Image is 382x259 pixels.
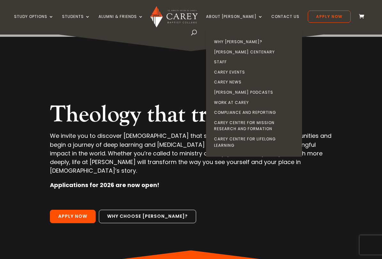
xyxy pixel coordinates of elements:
[271,14,299,29] a: Contact Us
[208,47,304,57] a: [PERSON_NAME] Centenary
[99,14,143,29] a: Alumni & Friends
[208,87,304,98] a: [PERSON_NAME] Podcasts
[208,67,304,77] a: Carey Events
[50,210,96,223] a: Apply Now
[308,11,351,23] a: Apply Now
[208,98,304,108] a: Work at Carey
[206,14,263,29] a: About [PERSON_NAME]
[62,14,90,29] a: Students
[208,77,304,87] a: Carey News
[150,6,197,27] img: Carey Baptist College
[208,118,304,134] a: Carey Centre for Mission Research and Formation
[14,14,54,29] a: Study Options
[208,134,304,150] a: Carey Centre for Lifelong Learning
[208,37,304,47] a: Why [PERSON_NAME]?
[50,101,332,131] h2: Theology that transforms
[99,210,196,223] a: Why choose [PERSON_NAME]?
[50,181,159,189] strong: Applications for 2026 are now open!
[50,131,332,181] p: We invite you to discover [DEMOGRAPHIC_DATA] that shapes hearts, minds, and communities and begin...
[208,57,304,67] a: Staff
[208,107,304,118] a: Compliance and Reporting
